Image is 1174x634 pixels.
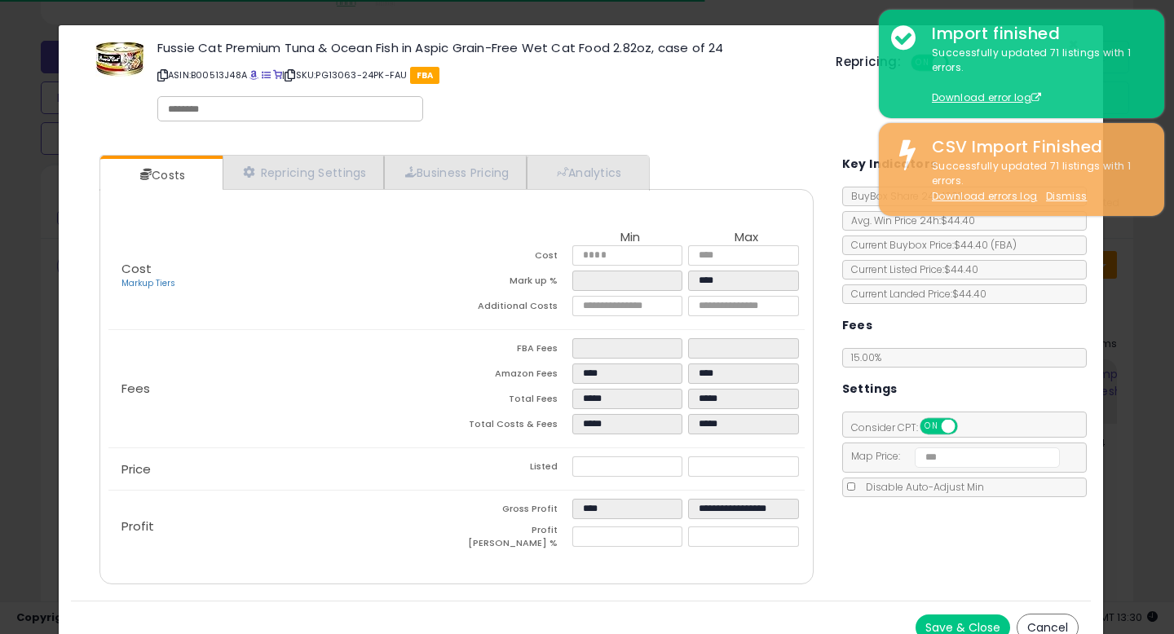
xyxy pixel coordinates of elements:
span: ON [921,420,942,434]
span: Consider CPT: [843,420,979,434]
span: Current Listed Price: $44.40 [843,262,978,276]
td: Additional Costs [457,296,572,321]
td: Listed [457,456,572,482]
span: Current Buybox Price: [843,238,1017,252]
span: OFF [955,420,981,434]
a: Markup Tiers [121,277,175,289]
a: Costs [100,159,221,192]
div: Successfully updated 71 listings with 1 errors. [920,46,1152,106]
div: Successfully updated 71 listings with 1 errors. [920,159,1152,205]
th: Max [688,231,804,245]
a: Business Pricing [384,156,527,189]
td: Mark up % [457,271,572,296]
a: Analytics [527,156,647,189]
h3: Fussie Cat Premium Tuna & Ocean Fish in Aspic Grain-Free Wet Cat Food 2.82oz, case of 24 [157,42,811,54]
span: 15.00 % [851,350,881,364]
h5: Key Indicators [842,154,938,174]
a: Download error log [932,90,1041,104]
p: Cost [108,262,457,290]
span: BuyBox Share 24h: 100% [843,189,964,203]
td: Total Fees [457,389,572,414]
a: Your listing only [273,68,282,81]
td: Total Costs & Fees [457,414,572,439]
span: $44.40 [954,238,1017,252]
p: ASIN: B00513J48A | SKU: PG13063-24PK-FAU [157,62,811,88]
td: FBA Fees [457,338,572,363]
td: Amazon Fees [457,363,572,389]
p: Price [108,463,457,476]
span: Avg. Win Price 24h: $44.40 [843,214,975,227]
a: Repricing Settings [223,156,384,189]
th: Min [572,231,688,245]
h5: Repricing: [836,55,901,68]
div: CSV Import Finished [920,135,1152,159]
td: Cost [457,245,572,271]
span: Disable Auto-Adjust Min [858,480,984,494]
a: BuyBox page [249,68,258,81]
u: Dismiss [1046,189,1087,203]
span: FBA [410,67,440,84]
span: Current Landed Price: $44.40 [843,287,986,301]
h5: Settings [842,379,898,399]
a: All offer listings [262,68,271,81]
img: 51jYc6stZOL._SL60_.jpg [95,42,144,77]
td: Profit [PERSON_NAME] % [457,524,572,554]
a: Download errors log [932,189,1037,203]
h5: Fees [842,315,873,336]
span: Map Price: [843,449,1061,463]
div: Import finished [920,22,1152,46]
p: Profit [108,520,457,533]
p: Fees [108,382,457,395]
span: ( FBA ) [991,238,1017,252]
td: Gross Profit [457,499,572,524]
